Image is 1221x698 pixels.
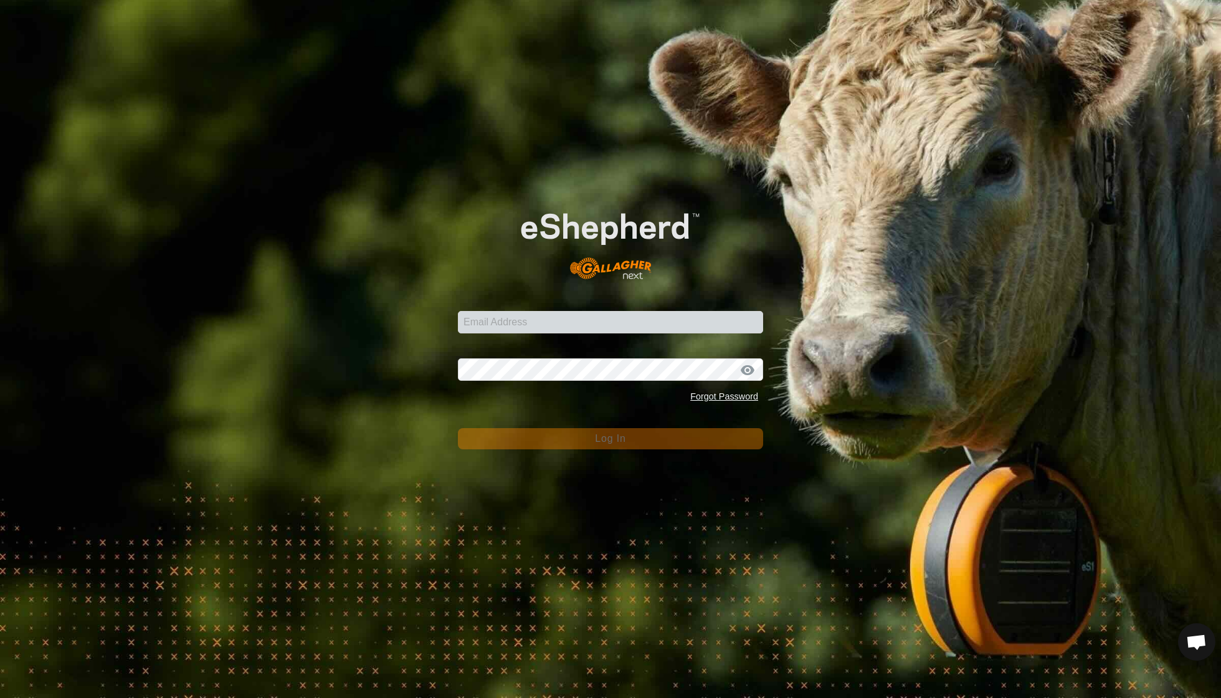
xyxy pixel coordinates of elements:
a: Forgot Password [690,391,758,401]
input: Email Address [458,311,763,333]
div: Open chat [1178,623,1215,661]
span: Log In [595,433,625,444]
button: Log In [458,428,763,449]
img: E-shepherd Logo [488,188,733,292]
